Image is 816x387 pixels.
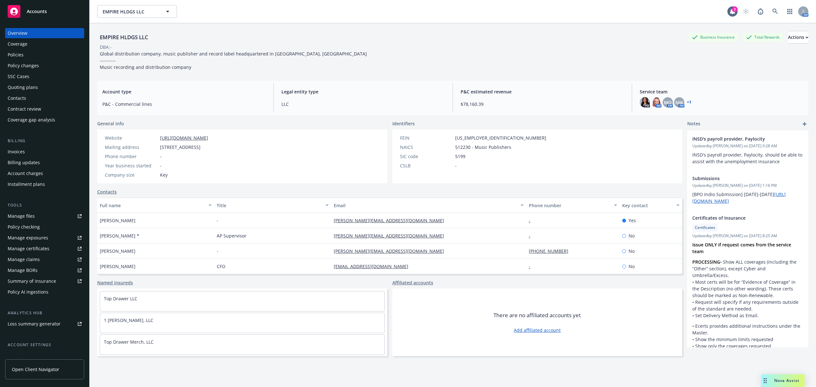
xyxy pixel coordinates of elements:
div: Year business started [105,162,157,169]
div: Policy AI ingestions [8,287,48,297]
a: Policies [5,50,84,60]
div: Account charges [8,168,43,179]
a: Policy AI ingestions [5,287,84,297]
span: No [629,263,635,270]
a: Manage exposures [5,233,84,243]
div: Manage BORs [8,265,38,275]
div: Business Insurance [689,33,738,41]
a: [PERSON_NAME][EMAIL_ADDRESS][DOMAIN_NAME] [334,248,449,254]
a: Report a Bug [754,5,767,18]
span: LLC [281,101,445,107]
span: There are no affiliated accounts yet [493,311,581,319]
div: EMPIRE HLDGS LLC [97,33,151,41]
a: [PERSON_NAME][EMAIL_ADDRESS][DOMAIN_NAME] [334,217,449,223]
span: NW [675,99,683,106]
p: [BPO Indio Submission] [DATE]-[DATE] [692,191,803,204]
div: Loss summary generator [8,319,61,329]
div: Email [334,202,517,209]
div: DBA: - [100,44,112,50]
div: Invoices [8,147,25,157]
span: [PERSON_NAME] * [100,232,139,239]
button: Key contact [620,198,682,213]
div: Manage certificates [8,244,49,254]
span: General info [97,120,124,127]
div: NAICS [400,144,453,150]
div: 2 [732,6,738,12]
a: Top Drawer Merch, LLC [104,339,154,345]
a: 1 [PERSON_NAME], LLC [104,317,153,323]
span: Certificates [695,225,715,230]
a: Start snowing [739,5,752,18]
a: [PHONE_NUMBER] [529,248,573,254]
span: P&C estimated revenue [461,88,624,95]
span: Updated by [PERSON_NAME] on [DATE] 8:25 AM [692,233,803,239]
div: Policy checking [8,222,40,232]
a: Accounts [5,3,84,20]
a: Add affiliated account [514,327,561,333]
span: AP Supervisor [217,232,246,239]
div: SubmissionsUpdatedby [PERSON_NAME] on [DATE] 1:16 PM[BPO Indio Submission] [DATE]-[DATE][URL][DOM... [687,170,808,209]
span: Nova Assist [774,378,799,383]
div: Full name [100,202,205,209]
a: add [801,120,808,128]
div: Account settings [5,342,84,348]
a: Invoices [5,147,84,157]
div: Actions [788,31,808,43]
span: Updated by [PERSON_NAME] on [DATE] 1:16 PM [692,183,803,188]
img: photo [640,97,650,107]
span: Legal entity type [281,88,445,95]
div: Billing updates [8,157,40,168]
a: Manage files [5,211,84,221]
div: Mailing address [105,144,157,150]
span: Submissions [692,175,787,182]
a: [URL][DOMAIN_NAME] [160,135,208,141]
a: Policy changes [5,61,84,71]
div: Phone number [105,153,157,160]
span: Account type [102,88,266,95]
button: Phone number [526,198,620,213]
a: Manage certificates [5,244,84,254]
span: CFO [217,263,225,270]
a: Service team [5,351,84,361]
div: Policies [8,50,24,60]
span: Service team [640,88,803,95]
div: Manage files [8,211,35,221]
a: Account charges [5,168,84,179]
div: Drag to move [761,374,769,387]
div: Title [217,202,322,209]
a: +1 [687,100,691,104]
strong: PROCESSING [692,259,720,265]
a: - [529,233,535,239]
div: Summary of insurance [8,276,56,286]
span: INSD's payroll provider, Paylocity, should be able to assist with the unemployment insurance [692,152,804,164]
button: Email [331,198,526,213]
div: Policy changes [8,61,39,71]
button: Actions [788,31,808,44]
div: INSD's payroll provider, PaylocityUpdatedby [PERSON_NAME] on [DATE] 9:28 AMINSD's payroll provide... [687,130,808,170]
a: - [529,263,535,269]
a: Contacts [5,93,84,103]
span: - [455,162,457,169]
a: Billing updates [5,157,84,168]
a: Coverage gap analysis [5,115,84,125]
span: Updated by [PERSON_NAME] on [DATE] 9:28 AM [692,143,803,149]
strong: Issue ONLY if request comes from the service team [692,242,792,254]
a: Top Drawer LLC [104,296,137,302]
div: Tools [5,202,84,208]
a: SSC Cases [5,71,84,82]
div: Installment plans [8,179,45,189]
div: Manage exposures [8,233,48,243]
a: Manage claims [5,254,84,265]
a: - [529,217,535,223]
span: Certificates of Insurance [692,215,787,221]
span: [STREET_ADDRESS] [160,144,200,150]
div: Contract review [8,104,41,114]
a: Overview [5,28,84,38]
span: 512230 - Music Publishers [455,144,511,150]
a: Loss summary generator [5,319,84,329]
div: Phone number [529,202,610,209]
span: P&C - Commercial lines [102,101,266,107]
div: SSC Cases [8,71,29,82]
a: Coverage [5,39,84,49]
span: No [629,248,635,254]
